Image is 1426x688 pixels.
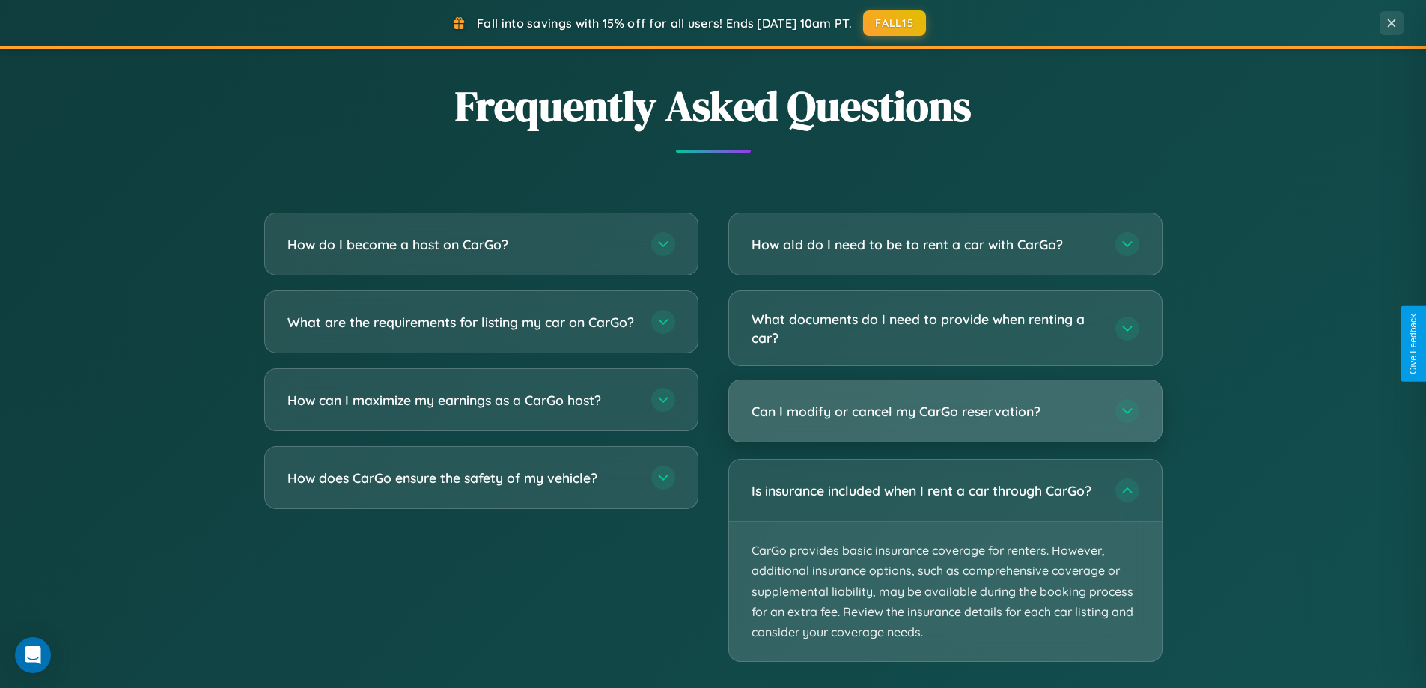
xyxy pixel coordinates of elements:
[477,16,852,31] span: Fall into savings with 15% off for all users! Ends [DATE] 10am PT.
[15,637,51,673] div: Open Intercom Messenger
[752,310,1100,347] h3: What documents do I need to provide when renting a car?
[752,235,1100,254] h3: How old do I need to be to rent a car with CarGo?
[287,391,636,410] h3: How can I maximize my earnings as a CarGo host?
[752,481,1100,500] h3: Is insurance included when I rent a car through CarGo?
[287,235,636,254] h3: How do I become a host on CarGo?
[287,469,636,487] h3: How does CarGo ensure the safety of my vehicle?
[752,402,1100,421] h3: Can I modify or cancel my CarGo reservation?
[729,522,1162,661] p: CarGo provides basic insurance coverage for renters. However, additional insurance options, such ...
[1408,314,1419,374] div: Give Feedback
[264,77,1163,135] h2: Frequently Asked Questions
[863,10,926,36] button: FALL15
[287,313,636,332] h3: What are the requirements for listing my car on CarGo?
